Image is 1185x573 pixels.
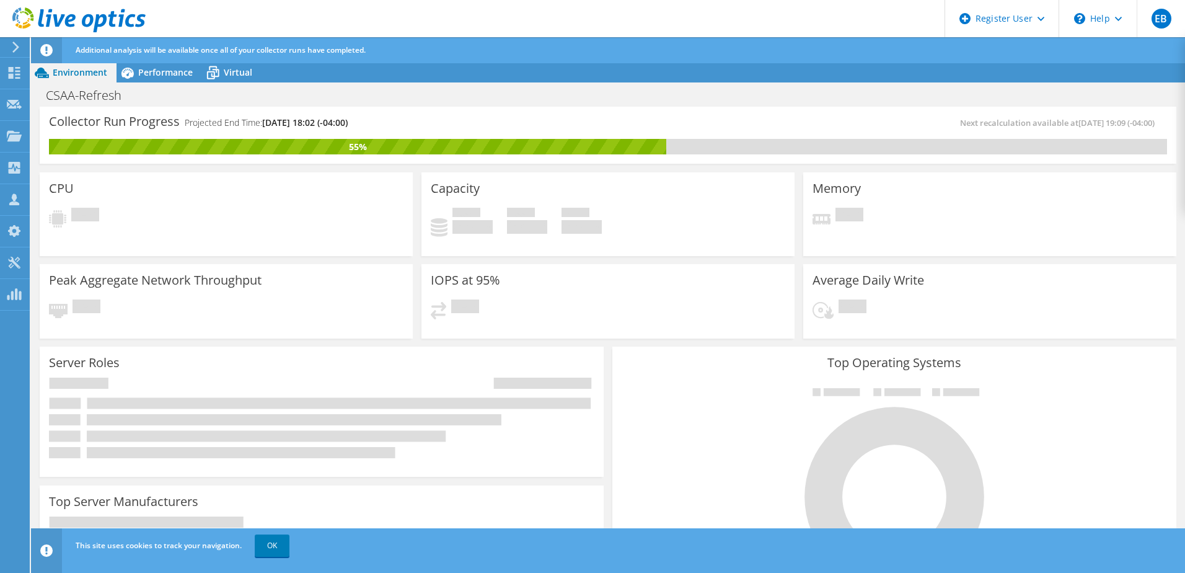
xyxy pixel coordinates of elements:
[73,300,100,316] span: Pending
[49,182,74,195] h3: CPU
[71,208,99,224] span: Pending
[49,273,262,287] h3: Peak Aggregate Network Throughput
[53,66,107,78] span: Environment
[49,495,198,509] h3: Top Server Manufacturers
[1078,117,1155,128] span: [DATE] 19:09 (-04:00)
[835,208,863,224] span: Pending
[1074,13,1085,24] svg: \n
[813,182,861,195] h3: Memory
[507,208,535,220] span: Free
[431,182,480,195] h3: Capacity
[224,66,252,78] span: Virtual
[255,535,289,557] a: OK
[76,540,242,551] span: This site uses cookies to track your navigation.
[49,140,666,154] div: 55%
[262,117,348,128] span: [DATE] 18:02 (-04:00)
[960,117,1161,128] span: Next recalculation available at
[452,208,480,220] span: Used
[839,300,866,316] span: Pending
[507,220,547,234] h4: 0 GiB
[562,220,602,234] h4: 0 GiB
[452,220,493,234] h4: 0 GiB
[76,45,366,55] span: Additional analysis will be available once all of your collector runs have completed.
[813,273,924,287] h3: Average Daily Write
[185,116,348,130] h4: Projected End Time:
[431,273,500,287] h3: IOPS at 95%
[451,300,479,316] span: Pending
[138,66,193,78] span: Performance
[1152,9,1171,29] span: EB
[40,89,141,102] h1: CSAA-Refresh
[49,356,120,370] h3: Server Roles
[622,356,1167,370] h3: Top Operating Systems
[562,208,589,220] span: Total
